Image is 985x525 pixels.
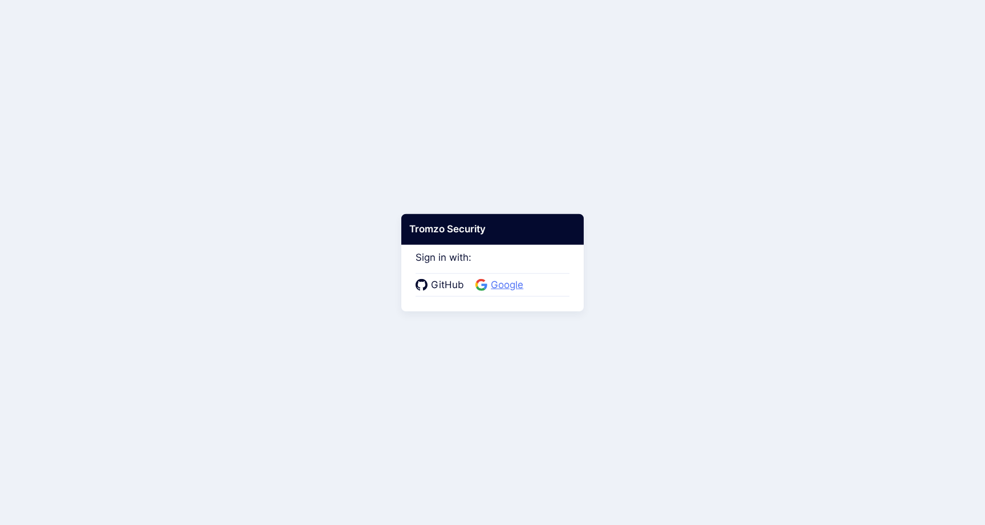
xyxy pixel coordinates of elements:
a: Google [475,278,527,293]
span: GitHub [428,278,467,293]
div: Tromzo Security [401,214,584,245]
a: GitHub [416,278,467,293]
span: Google [487,278,527,293]
div: Sign in with: [416,236,569,297]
